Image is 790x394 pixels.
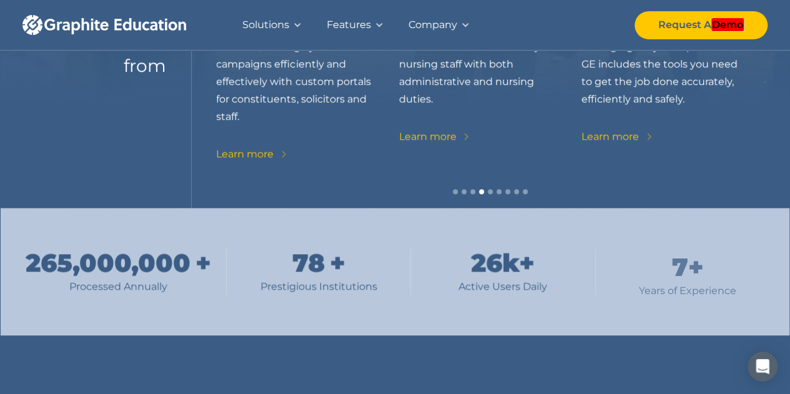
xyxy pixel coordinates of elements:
div: Learn more [581,128,639,145]
div: Show slide 9 of 9 [523,189,528,194]
em: Demo [711,18,744,31]
div: Show slide 4 of 9 [479,189,484,194]
div: Learn more [216,145,274,163]
div: Prestigious Institutions [260,278,377,295]
a: Learn more [216,145,289,163]
div: Solutions [242,16,289,34]
div: k+ [502,248,535,278]
div: Show slide 6 of 9 [496,189,501,194]
div: + [330,248,345,278]
div: + [195,248,211,278]
div: 78 [292,248,325,278]
div: Company [408,16,457,34]
div: Processed Annually [26,278,211,295]
div: Learn more [399,128,457,145]
div: Show slide 8 of 9 [514,189,519,194]
div: + [688,252,703,282]
div: Show slide 7 of 9 [505,189,510,194]
div: Show slide 3 of 9 [470,189,475,194]
div: Request A [658,16,744,34]
p: GE's health portal includes many tools and features to assist your nursing staff with both admini... [399,21,581,108]
div: 265,000,000 [26,248,190,278]
div: Active Users Daily [458,278,547,295]
div: Open Intercom Messenger [748,352,778,382]
div: Show slide 1 of 9 [453,189,458,194]
div: 7 [671,252,688,282]
p: From transportation contracts to managing daily transportation, GE includes the tools you need to... [581,21,764,108]
div: Show slide 2 of 9 [462,189,467,194]
div: Years of Experience [639,282,736,299]
div: 26 [471,248,502,278]
a: Request ADemo [634,11,768,39]
div: Features [327,16,371,34]
p: Whatever the fundraising medium, manage your campaigns efficiently and effectively with custom po... [216,21,398,126]
div: Show slide 5 of 9 [488,189,493,194]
